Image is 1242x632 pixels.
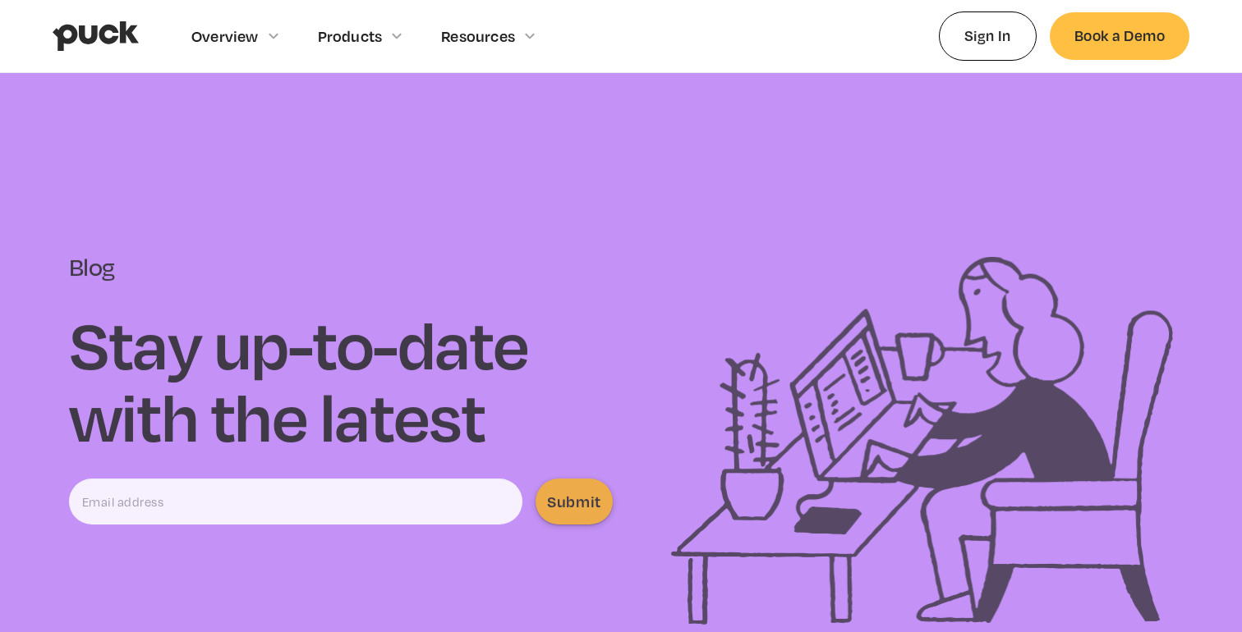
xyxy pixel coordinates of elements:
div: Overview [191,27,259,45]
h1: Stay up-to-date with the latest [69,308,613,452]
a: Sign In [939,11,1037,60]
div: Products [318,27,383,45]
form: Email Form [69,479,613,524]
input: Email address [69,479,522,524]
a: Book a Demo [1050,12,1189,59]
div: Resources [441,27,515,45]
input: Submit [536,479,613,524]
div: Blog [69,253,114,282]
